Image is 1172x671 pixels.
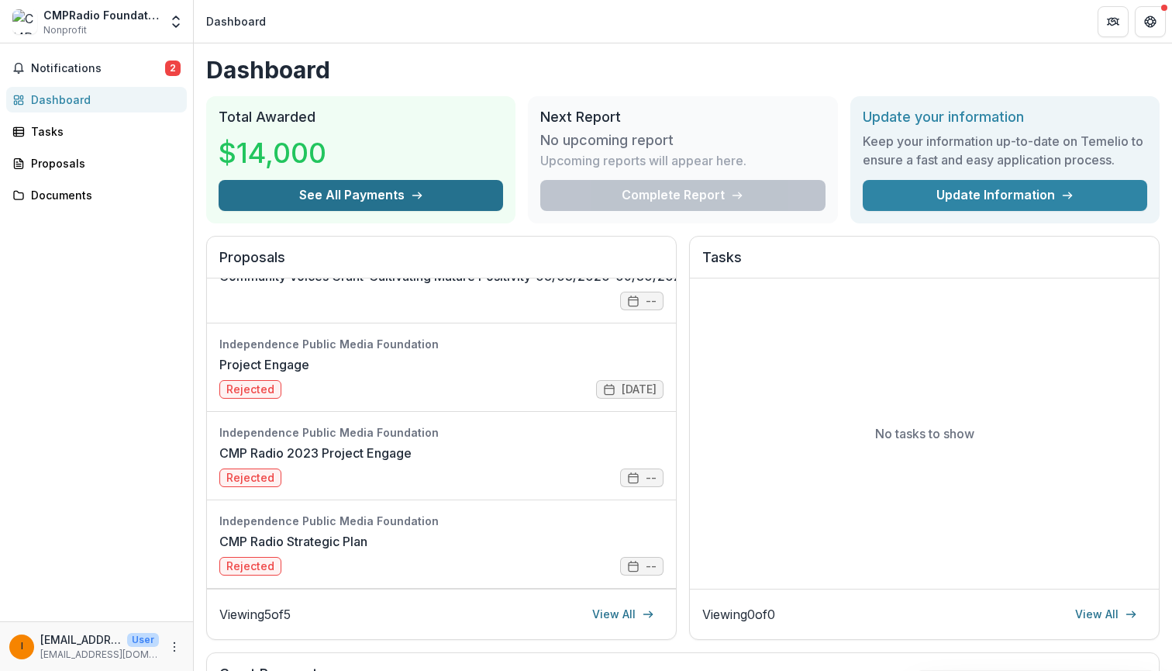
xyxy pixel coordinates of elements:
[165,638,184,656] button: More
[12,9,37,34] img: CMPRadio Foundation
[702,249,1146,278] h2: Tasks
[40,648,159,662] p: [EMAIL_ADDRESS][DOMAIN_NAME]
[165,6,187,37] button: Open entity switcher
[6,182,187,208] a: Documents
[540,132,674,149] h3: No upcoming report
[206,13,266,29] div: Dashboard
[219,532,367,551] a: CMP Radio Strategic Plan
[540,109,825,126] h2: Next Report
[863,109,1147,126] h2: Update your information
[6,87,187,112] a: Dashboard
[31,155,174,171] div: Proposals
[583,602,664,627] a: View All
[31,62,165,75] span: Notifications
[219,355,309,374] a: Project Engage
[206,56,1160,84] h1: Dashboard
[43,7,159,23] div: CMPRadio Foundation
[219,605,291,624] p: Viewing 5 of 5
[863,132,1147,169] h3: Keep your information up-to-date on Temelio to ensure a fast and easy application process.
[875,424,974,443] p: No tasks to show
[43,23,87,37] span: Nonprofit
[1066,602,1146,627] a: View All
[6,119,187,144] a: Tasks
[200,10,272,33] nav: breadcrumb
[702,605,775,624] p: Viewing 0 of 0
[21,642,23,652] div: info@cmpradio.net
[31,187,174,203] div: Documents
[6,56,187,81] button: Notifications2
[219,109,503,126] h2: Total Awarded
[1098,6,1129,37] button: Partners
[219,249,664,278] h2: Proposals
[540,151,746,170] p: Upcoming reports will appear here.
[6,150,187,176] a: Proposals
[31,123,174,140] div: Tasks
[165,61,181,76] span: 2
[219,132,335,174] h3: $14,000
[219,180,503,211] button: See All Payments
[127,633,159,647] p: User
[219,444,412,462] a: CMP Radio 2023 Project Engage
[863,180,1147,211] a: Update Information
[1135,6,1166,37] button: Get Help
[219,267,687,285] a: Community Voices Grant-Cultivating Mature Positivity-08/03/2020-09/30/2021
[31,92,174,108] div: Dashboard
[40,631,121,648] p: [EMAIL_ADDRESS][DOMAIN_NAME]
